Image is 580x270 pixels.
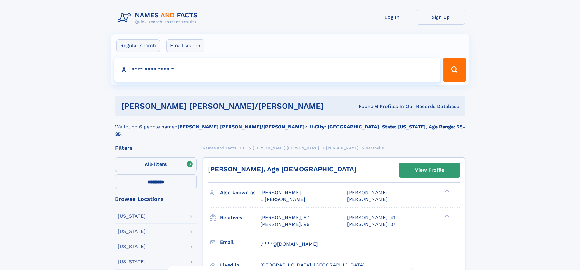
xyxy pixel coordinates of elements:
a: [PERSON_NAME], 67 [260,214,309,221]
a: Sign Up [417,10,465,25]
h1: [PERSON_NAME] [PERSON_NAME]/[PERSON_NAME] [121,102,341,110]
a: Names and Facts [203,144,236,152]
img: Logo Names and Facts [115,10,203,26]
span: Hershelle [366,146,384,150]
div: ❯ [443,214,450,218]
div: [US_STATE] [118,229,146,234]
span: All [145,161,151,167]
label: Email search [166,39,204,52]
span: [PERSON_NAME] [347,190,388,195]
div: Found 6 Profiles In Our Records Database [341,103,459,110]
div: We found 6 people named with . [115,116,465,138]
span: [PERSON_NAME] [326,146,359,150]
button: Search Button [443,58,466,82]
label: Regular search [116,39,160,52]
div: ❯ [443,189,450,193]
a: G [243,144,246,152]
h3: Email [220,237,260,247]
b: City: [GEOGRAPHIC_DATA], State: [US_STATE], Age Range: 25-35 [115,124,465,137]
a: [PERSON_NAME], 99 [260,221,310,228]
a: Log In [368,10,417,25]
input: search input [114,58,441,82]
div: [US_STATE] [118,214,146,219]
a: [PERSON_NAME] [326,144,359,152]
span: [GEOGRAPHIC_DATA], [GEOGRAPHIC_DATA] [260,262,365,268]
label: Filters [115,157,197,172]
div: Filters [115,145,197,151]
div: View Profile [415,163,444,177]
a: View Profile [399,163,460,177]
span: [PERSON_NAME] [PERSON_NAME] [253,146,319,150]
a: [PERSON_NAME], 37 [347,221,395,228]
a: [PERSON_NAME], 41 [347,214,395,221]
span: [PERSON_NAME] [260,190,301,195]
span: L [PERSON_NAME] [260,196,305,202]
a: [PERSON_NAME] [PERSON_NAME] [253,144,319,152]
h3: Also known as [220,188,260,198]
div: [US_STATE] [118,244,146,249]
a: [PERSON_NAME], Age [DEMOGRAPHIC_DATA] [208,165,357,173]
b: [PERSON_NAME] [PERSON_NAME]/[PERSON_NAME] [178,124,304,130]
span: G [243,146,246,150]
div: [US_STATE] [118,259,146,264]
div: Browse Locations [115,196,197,202]
h3: Relatives [220,212,260,223]
span: [PERSON_NAME] [347,196,388,202]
